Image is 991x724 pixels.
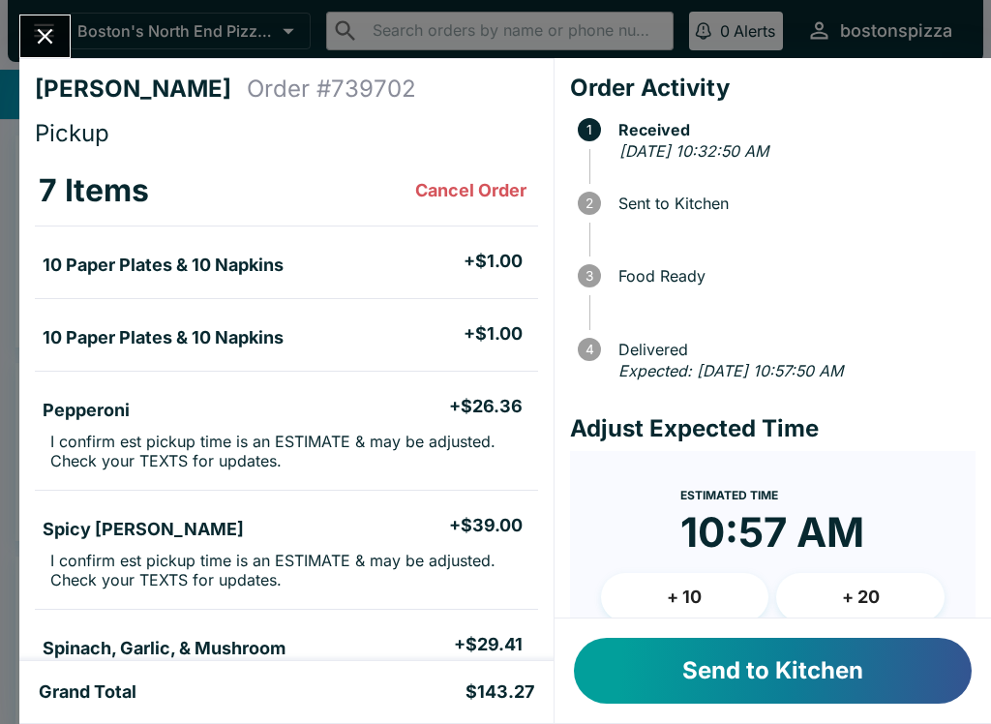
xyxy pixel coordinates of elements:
[601,573,769,621] button: + 10
[574,638,972,704] button: Send to Kitchen
[454,633,523,656] h5: + $29.41
[586,268,593,284] text: 3
[586,122,592,137] text: 1
[776,573,945,621] button: + 20
[50,432,523,470] p: I confirm est pickup time is an ESTIMATE & may be adjusted. Check your TEXTS for updates.
[39,171,149,210] h3: 7 Items
[570,414,976,443] h4: Adjust Expected Time
[465,680,534,704] h5: $143.27
[20,15,70,57] button: Close
[680,488,778,502] span: Estimated Time
[680,507,864,558] time: 10:57 AM
[50,551,523,589] p: I confirm est pickup time is an ESTIMATE & may be adjusted. Check your TEXTS for updates.
[609,121,976,138] span: Received
[43,399,130,422] h5: Pepperoni
[609,267,976,285] span: Food Ready
[407,171,534,210] button: Cancel Order
[43,326,284,349] h5: 10 Paper Plates & 10 Napkins
[449,395,523,418] h5: + $26.36
[619,141,768,161] em: [DATE] 10:32:50 AM
[585,342,593,357] text: 4
[464,250,523,273] h5: + $1.00
[586,196,593,211] text: 2
[43,254,284,277] h5: 10 Paper Plates & 10 Napkins
[464,322,523,346] h5: + $1.00
[43,637,285,660] h5: Spinach, Garlic, & Mushroom
[609,195,976,212] span: Sent to Kitchen
[39,680,136,704] h5: Grand Total
[618,361,843,380] em: Expected: [DATE] 10:57:50 AM
[35,75,247,104] h4: [PERSON_NAME]
[35,119,109,147] span: Pickup
[43,518,244,541] h5: Spicy [PERSON_NAME]
[570,74,976,103] h4: Order Activity
[247,75,416,104] h4: Order # 739702
[609,341,976,358] span: Delivered
[449,514,523,537] h5: + $39.00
